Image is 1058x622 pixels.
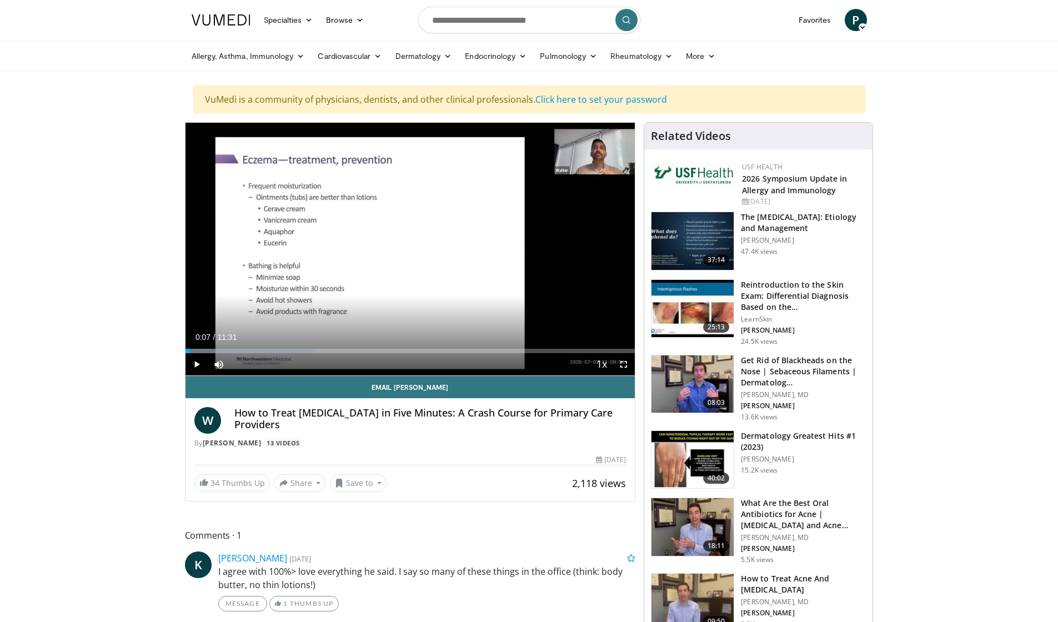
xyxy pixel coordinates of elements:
h3: Dermatology Greatest Hits #1 (2023) [741,430,866,453]
span: 25:13 [703,322,730,333]
a: 18:11 What Are the Best Oral Antibiotics for Acne | [MEDICAL_DATA] and Acne… [PERSON_NAME], MD [P... [651,498,866,564]
video-js: Video Player [185,123,635,376]
p: 13.6K views [741,413,778,422]
a: Rheumatology [604,45,679,67]
a: 37:14 The [MEDICAL_DATA]: Etiology and Management [PERSON_NAME] 47.4K views [651,212,866,270]
h3: Reintroduction to the Skin Exam: Differential Diagnosis Based on the… [741,279,866,313]
img: VuMedi Logo [192,14,250,26]
a: More [679,45,722,67]
a: K [185,551,212,578]
a: Email [PERSON_NAME] [185,376,635,398]
button: Play [185,353,208,375]
button: Playback Rate [590,353,613,375]
h4: How to Treat [MEDICAL_DATA] in Five Minutes: A Crash Course for Primary Care Providers [234,407,626,431]
img: 54dc8b42-62c8-44d6-bda4-e2b4e6a7c56d.150x105_q85_crop-smart_upscale.jpg [651,355,734,413]
span: 40:02 [703,473,730,484]
h3: The [MEDICAL_DATA]: Etiology and Management [741,212,866,234]
a: Allergy, Asthma, Immunology [185,45,312,67]
p: [PERSON_NAME] [741,236,866,245]
a: Browse [319,9,370,31]
a: [PERSON_NAME] [203,438,262,448]
p: I agree with 100%> love everything he said. I say so many of these things in the office (think: b... [218,565,636,591]
a: 40:02 Dermatology Greatest Hits #1 (2023) [PERSON_NAME] 15.2K views [651,430,866,489]
a: Cardiovascular [311,45,388,67]
p: 24.5K views [741,337,778,346]
a: P [845,9,867,31]
a: 34 Thumbs Up [194,474,270,491]
span: 37:14 [703,254,730,265]
a: 13 Videos [263,438,304,448]
a: Endocrinology [458,45,533,67]
div: Progress Bar [185,349,635,353]
a: 1 Thumbs Up [269,596,339,611]
span: 11:31 [217,333,237,342]
h4: Related Videos [651,129,731,143]
span: 34 [210,478,219,488]
small: [DATE] [289,554,311,564]
p: [PERSON_NAME], MD [741,390,866,399]
button: Fullscreen [613,353,635,375]
a: Dermatology [389,45,459,67]
button: Save to [330,474,387,492]
span: / [213,333,215,342]
span: 18:11 [703,540,730,551]
a: Specialties [257,9,320,31]
img: cd394936-f734-46a2-a1c5-7eff6e6d7a1f.150x105_q85_crop-smart_upscale.jpg [651,498,734,556]
img: c5af237d-e68a-4dd3-8521-77b3daf9ece4.150x105_q85_crop-smart_upscale.jpg [651,212,734,270]
a: 2026 Symposium Update in Allergy and Immunology [742,173,847,195]
p: [PERSON_NAME] [741,455,866,464]
img: 167f4955-2110-4677-a6aa-4d4647c2ca19.150x105_q85_crop-smart_upscale.jpg [651,431,734,489]
p: [PERSON_NAME] [741,609,866,618]
h3: What Are the Best Oral Antibiotics for Acne | [MEDICAL_DATA] and Acne… [741,498,866,531]
a: Message [218,596,267,611]
h3: How to Treat Acne And [MEDICAL_DATA] [741,573,866,595]
button: Share [274,474,326,492]
a: Pulmonology [533,45,604,67]
a: 08:03 Get Rid of Blackheads on the Nose | Sebaceous Filaments | Dermatolog… [PERSON_NAME], MD [PE... [651,355,866,422]
p: 15.2K views [741,466,778,475]
p: [PERSON_NAME] [741,402,866,410]
p: 47.4K views [741,247,778,256]
a: 25:13 Reintroduction to the Skin Exam: Differential Diagnosis Based on the… LearnSkin [PERSON_NAM... [651,279,866,346]
a: [PERSON_NAME] [218,552,287,564]
div: VuMedi is a community of physicians, dentists, and other clinical professionals. [193,86,865,113]
img: 022c50fb-a848-4cac-a9d8-ea0906b33a1b.150x105_q85_crop-smart_upscale.jpg [651,280,734,338]
p: LearnSkin [741,315,866,324]
a: USF Health [742,162,783,172]
div: By [194,438,626,448]
h3: Get Rid of Blackheads on the Nose | Sebaceous Filaments | Dermatolog… [741,355,866,388]
p: [PERSON_NAME] [741,326,866,335]
span: Comments 1 [185,528,636,543]
div: [DATE] [742,197,864,207]
input: Search topics, interventions [418,7,640,33]
a: Favorites [792,9,838,31]
span: 0:07 [195,333,210,342]
p: [PERSON_NAME] [741,544,866,553]
button: Mute [208,353,230,375]
img: 6ba8804a-8538-4002-95e7-a8f8012d4a11.png.150x105_q85_autocrop_double_scale_upscale_version-0.2.jpg [653,162,736,187]
p: [PERSON_NAME], MD [741,598,866,606]
a: W [194,407,221,434]
span: 08:03 [703,397,730,408]
span: 1 [283,599,288,608]
div: [DATE] [596,455,626,465]
a: Click here to set your password [535,93,667,106]
p: [PERSON_NAME], MD [741,533,866,542]
p: 5.5K views [741,555,774,564]
span: 2,118 views [572,476,626,490]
